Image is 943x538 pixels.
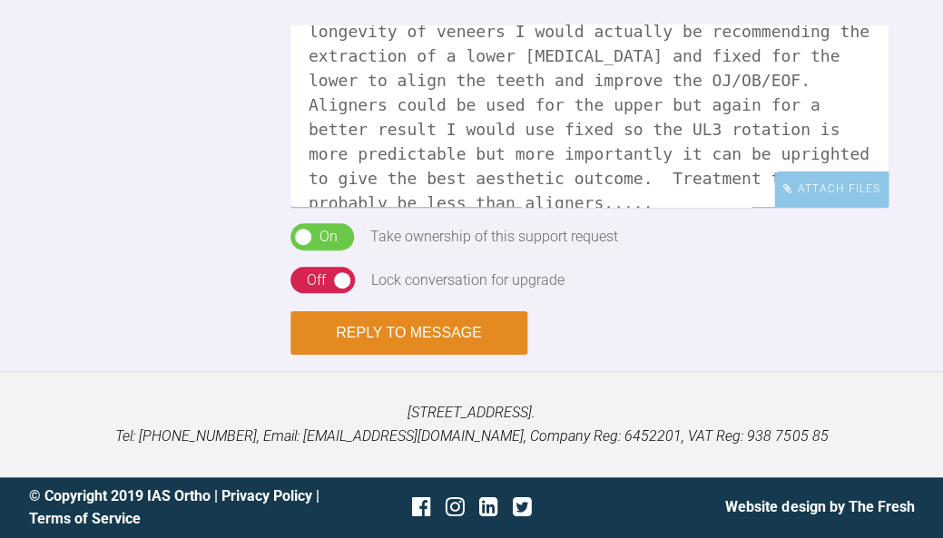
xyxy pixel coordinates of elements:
[371,269,565,292] div: Lock conversation for upgrade
[29,401,914,447] p: [STREET_ADDRESS]. Tel: [PHONE_NUMBER], Email: [EMAIL_ADDRESS][DOMAIN_NAME], Company Reg: 6452201,...
[29,484,324,531] div: © Copyright 2019 IAS Ortho | |
[29,510,141,527] a: Terms of Service
[319,225,338,249] div: On
[370,225,618,249] div: Take ownership of this support request
[774,171,889,207] div: Attach Files
[725,498,914,515] a: Website design by The Fresh
[290,25,889,207] textarea: Hi [PERSON_NAME], personally I would not be tackling this case with aligners due to that LL2. If ...
[307,269,326,292] div: Off
[290,311,527,355] button: Reply to Message
[221,487,312,504] a: Privacy Policy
